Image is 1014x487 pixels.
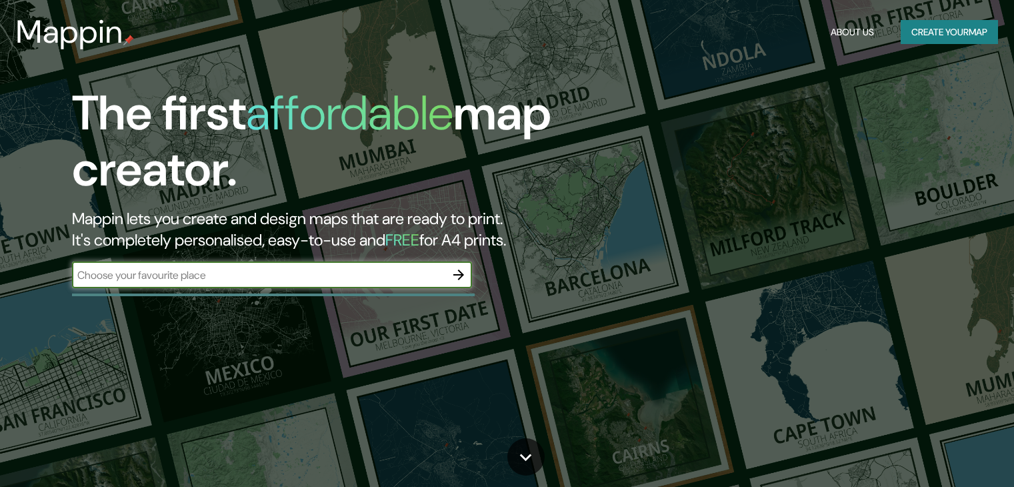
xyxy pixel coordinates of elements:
h1: affordable [246,82,453,144]
input: Choose your favourite place [72,268,445,283]
img: mappin-pin [123,35,134,45]
h3: Mappin [16,13,123,51]
button: Create yourmap [901,20,998,45]
h1: The first map creator. [72,85,579,208]
h5: FREE [385,229,419,250]
h2: Mappin lets you create and design maps that are ready to print. It's completely personalised, eas... [72,208,579,251]
button: About Us [825,20,879,45]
